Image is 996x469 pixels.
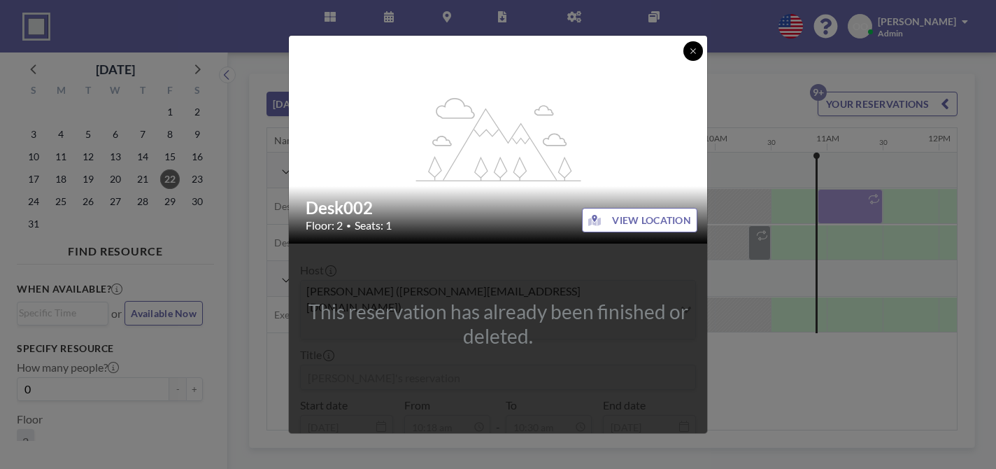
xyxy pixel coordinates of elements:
div: This reservation has already been finished or deleted. [289,300,707,349]
h2: Desk002 [306,197,692,218]
span: Seats: 1 [355,218,392,232]
g: flex-grow: 1.2; [416,97,581,181]
span: Floor: 2 [306,218,343,232]
button: VIEW LOCATION [582,208,697,232]
span: • [346,220,351,231]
